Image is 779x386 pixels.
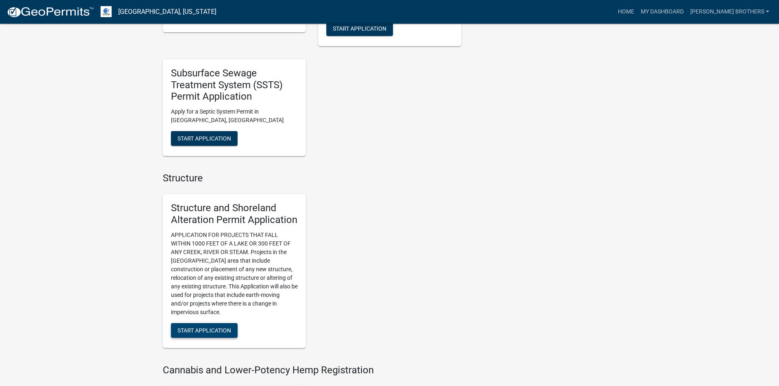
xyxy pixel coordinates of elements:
span: Start Application [177,135,231,142]
span: Start Application [333,25,386,31]
button: Start Application [171,323,238,338]
a: Home [615,4,638,20]
button: Start Application [171,131,238,146]
h4: Cannabis and Lower-Potency Hemp Registration [163,364,461,376]
a: My Dashboard [638,4,687,20]
h4: Structure [163,172,461,184]
p: Apply for a Septic System Permit in [GEOGRAPHIC_DATA], [GEOGRAPHIC_DATA] [171,107,298,125]
img: Otter Tail County, Minnesota [101,6,112,17]
a: [PERSON_NAME] Brothers [687,4,772,20]
p: APPLICATION FOR PROJECTS THAT FALL WITHIN 1000 FEET OF A LAKE OR 300 FEET OF ANY CREEK, RIVER OR ... [171,231,298,317]
button: Start Application [326,21,393,36]
h5: Subsurface Sewage Treatment System (SSTS) Permit Application [171,67,298,103]
span: Start Application [177,327,231,333]
h5: Structure and Shoreland Alteration Permit Application [171,202,298,226]
a: [GEOGRAPHIC_DATA], [US_STATE] [118,5,216,19]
